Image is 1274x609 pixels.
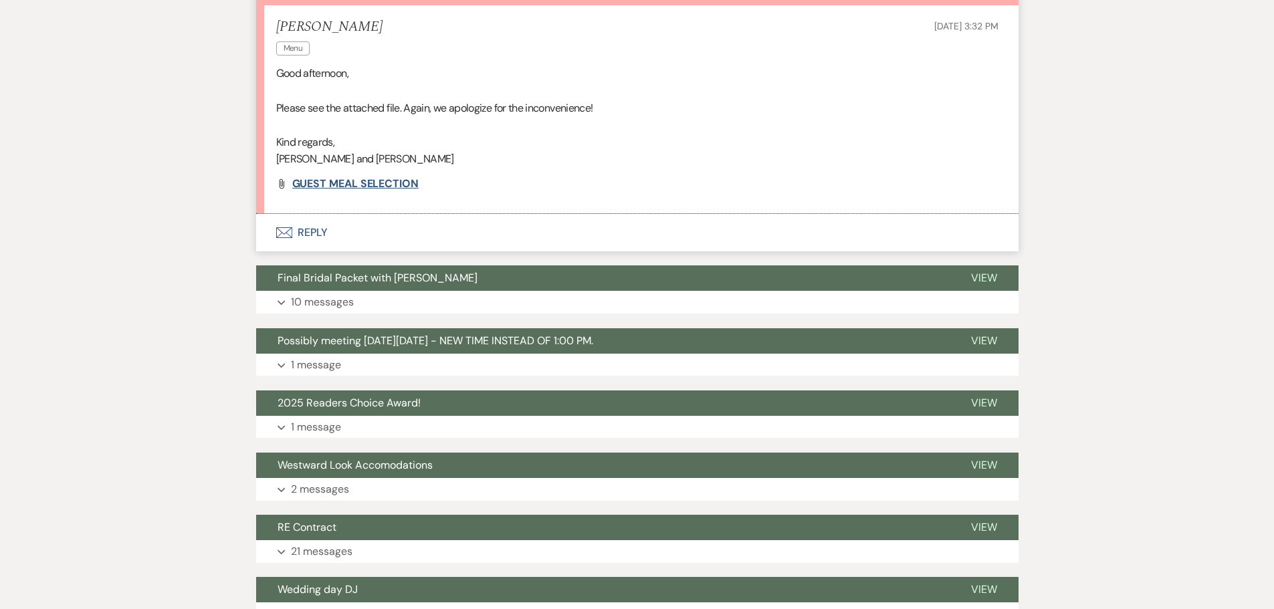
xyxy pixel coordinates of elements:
[256,515,950,540] button: RE Contract
[292,178,419,189] a: GUEST MEAL SELECTION
[971,271,997,285] span: View
[256,328,950,354] button: Possibly meeting [DATE][DATE] - NEW TIME INSTEAD OF 1:00 PM.
[950,453,1019,478] button: View
[256,416,1019,439] button: 1 message
[291,418,341,436] p: 1 message
[291,481,349,498] p: 2 messages
[292,176,419,191] span: GUEST MEAL SELECTION
[276,100,998,117] p: Please see the attached file. Again, we apologize for the inconvenience!
[278,520,336,534] span: RE Contract
[256,577,950,602] button: Wedding day DJ
[278,271,477,285] span: Final Bridal Packet with [PERSON_NAME]
[278,396,421,410] span: 2025 Readers Choice Award!
[256,453,950,478] button: Westward Look Accomodations
[950,328,1019,354] button: View
[256,265,950,291] button: Final Bridal Packet with [PERSON_NAME]
[971,396,997,410] span: View
[291,543,352,560] p: 21 messages
[971,334,997,348] span: View
[256,478,1019,501] button: 2 messages
[256,354,1019,376] button: 1 message
[950,515,1019,540] button: View
[276,150,998,168] p: [PERSON_NAME] and [PERSON_NAME]
[971,582,997,596] span: View
[256,291,1019,314] button: 10 messages
[276,65,998,82] p: Good afternoon,
[278,582,358,596] span: Wedding day DJ
[276,41,310,55] span: Menu
[256,214,1019,251] button: Reply
[950,390,1019,416] button: View
[950,577,1019,602] button: View
[276,19,383,35] h5: [PERSON_NAME]
[278,334,593,348] span: Possibly meeting [DATE][DATE] - NEW TIME INSTEAD OF 1:00 PM.
[278,458,433,472] span: Westward Look Accomodations
[291,293,354,311] p: 10 messages
[256,390,950,416] button: 2025 Readers Choice Award!
[276,134,998,151] p: Kind regards,
[971,520,997,534] span: View
[934,20,998,32] span: [DATE] 3:32 PM
[950,265,1019,291] button: View
[256,540,1019,563] button: 21 messages
[971,458,997,472] span: View
[291,356,341,374] p: 1 message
